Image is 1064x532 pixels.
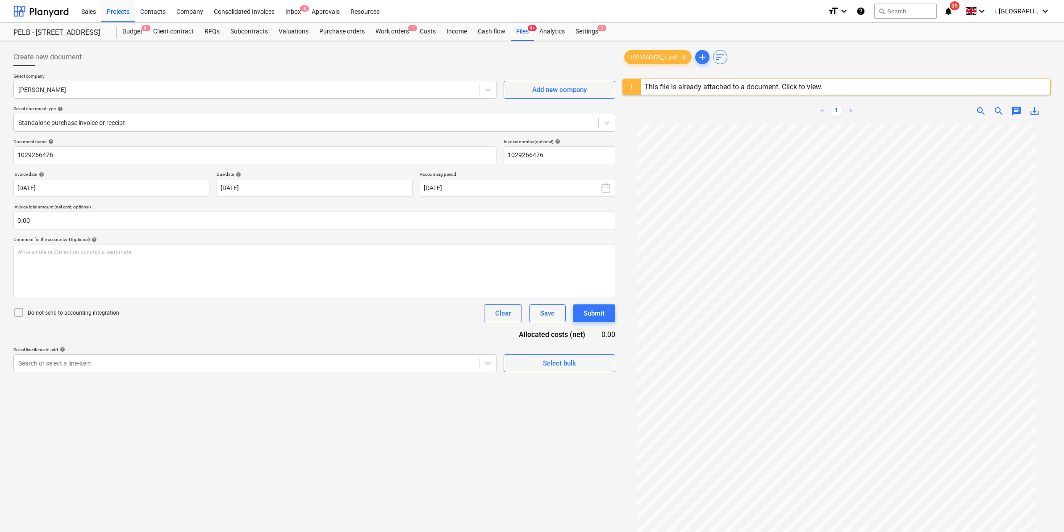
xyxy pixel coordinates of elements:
[225,23,273,41] a: Subcontracts
[878,8,885,15] span: search
[217,171,413,177] div: Due date
[573,304,615,322] button: Submit
[148,23,199,41] a: Client contract
[441,23,472,41] a: Income
[944,6,953,17] i: notifications
[13,347,497,353] div: Select line-items to add
[532,84,587,96] div: Add new company
[504,139,615,145] div: Invoice number (optional)
[142,25,150,31] span: 9+
[420,171,616,179] p: Accounting period
[90,237,97,242] span: help
[13,237,615,242] div: Comment for the accountant (optional)
[13,52,82,62] span: Create new document
[1029,106,1040,116] span: save_alt
[504,81,615,99] button: Add new company
[414,23,441,41] a: Costs
[13,73,497,81] p: Select company
[58,347,65,352] span: help
[511,23,534,41] div: Files
[540,308,555,319] div: Save
[817,106,828,116] a: Previous page
[1019,489,1064,532] iframe: Chat Widget
[13,204,615,212] p: Invoice total amount (net cost, optional)
[420,179,616,197] button: [DATE]
[993,106,1004,116] span: zoom_out
[644,83,822,91] div: This file is already attached to a document. Click to view.
[528,25,537,31] span: 9+
[13,212,615,229] input: Invoice total amount (net cost, optional)
[117,23,148,41] div: Budget
[1040,6,1051,17] i: keyboard_arrow_down
[597,25,606,31] span: 2
[511,23,534,41] a: Files9+
[13,139,497,145] div: Document name
[529,304,566,322] button: Save
[56,106,63,112] span: help
[697,52,708,62] span: add
[117,23,148,41] a: Budget9+
[46,139,54,144] span: help
[828,6,839,17] i: format_size
[199,23,225,41] a: RFQs
[13,146,497,164] input: Document name
[846,106,856,116] a: Next page
[499,329,600,340] div: Allocated costs (net)
[994,8,1039,15] span: i. [GEOGRAPHIC_DATA]
[874,4,937,19] button: Search
[484,304,522,322] button: Clear
[28,309,119,317] p: Do not send to accounting integration
[856,6,865,17] i: Knowledge base
[13,28,106,37] div: PELB - [STREET_ADDRESS]
[624,50,692,64] div: 1029266476_1.pdf
[273,23,314,41] a: Valuations
[13,106,615,112] div: Select document type
[37,172,44,177] span: help
[1011,106,1022,116] span: chat
[495,308,511,319] div: Clear
[625,54,682,61] span: 1029266476_1.pdf
[976,6,987,17] i: keyboard_arrow_down
[715,52,726,62] span: sort
[543,357,576,369] div: Select bulk
[976,106,986,116] span: zoom_in
[234,172,241,177] span: help
[370,23,414,41] a: Work orders1
[600,329,615,340] div: 0.00
[370,23,414,41] div: Work orders
[679,52,689,62] span: clear
[570,23,604,41] a: Settings2
[534,23,570,41] a: Analytics
[950,1,960,10] span: 39
[300,5,309,12] span: 8
[831,106,842,116] a: Page 1 is your current page
[472,23,511,41] a: Cash flow
[408,25,417,31] span: 1
[584,308,605,319] div: Submit
[217,179,413,197] input: Due date not specified
[13,171,209,177] div: Invoice date
[570,23,604,41] div: Settings
[553,139,560,144] span: help
[839,6,849,17] i: keyboard_arrow_down
[314,23,370,41] a: Purchase orders
[13,179,209,197] input: Invoice date not specified
[504,354,615,372] button: Select bulk
[504,146,615,164] input: Invoice number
